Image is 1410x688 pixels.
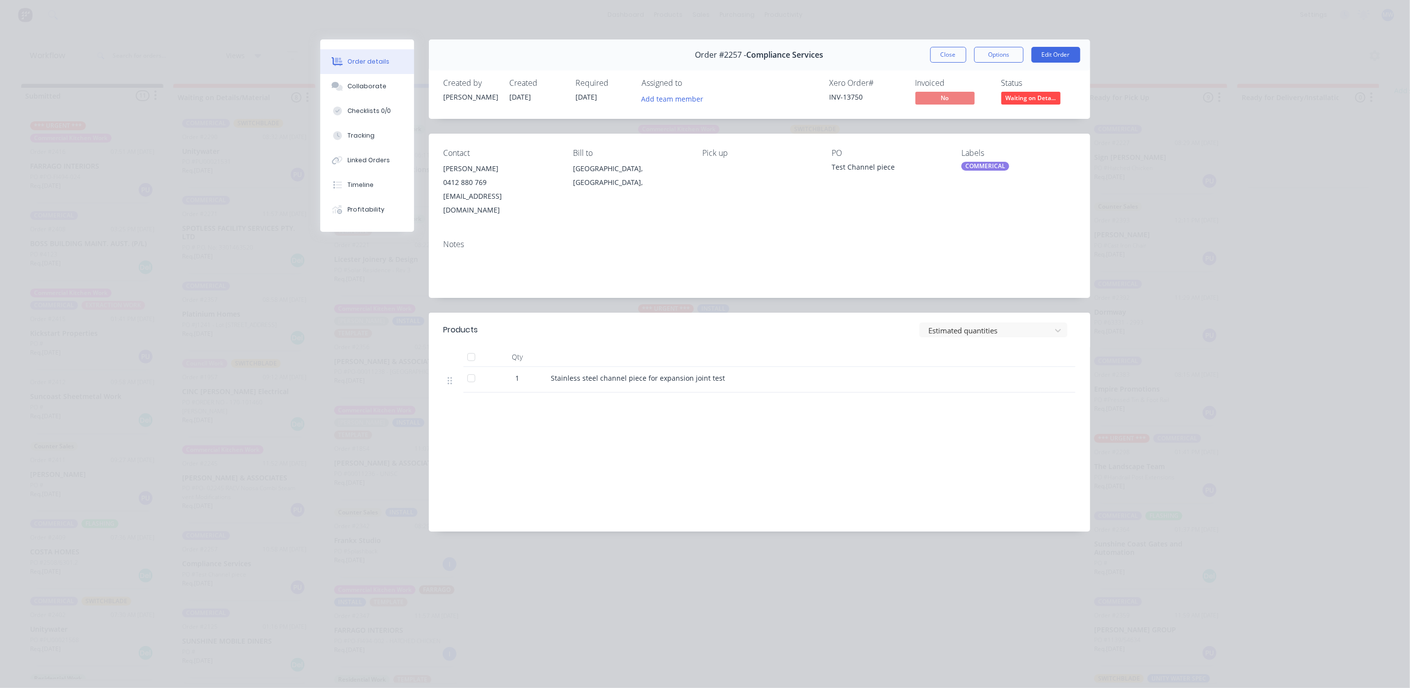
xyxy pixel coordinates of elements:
[347,205,384,214] div: Profitability
[444,92,498,102] div: [PERSON_NAME]
[636,92,709,105] button: Add team member
[320,99,414,123] button: Checklists 0/0
[961,148,1075,158] div: Labels
[510,92,532,102] span: [DATE]
[320,74,414,99] button: Collaborate
[695,50,747,60] span: Order #2257 -
[1001,92,1061,104] span: Waiting on Deta...
[1001,78,1075,88] div: Status
[1031,47,1080,63] button: Edit Order
[747,50,824,60] span: Compliance Services
[961,162,1009,171] div: COMMERICAL
[444,162,557,217] div: [PERSON_NAME]0412 880 769[EMAIL_ADDRESS][DOMAIN_NAME]
[444,148,557,158] div: Contact
[830,78,904,88] div: Xero Order #
[347,82,386,91] div: Collaborate
[930,47,966,63] button: Close
[573,162,686,193] div: [GEOGRAPHIC_DATA], [GEOGRAPHIC_DATA],
[1001,92,1061,107] button: Waiting on Deta...
[444,162,557,176] div: [PERSON_NAME]
[516,373,520,383] span: 1
[488,347,547,367] div: Qty
[320,49,414,74] button: Order details
[642,92,709,105] button: Add team member
[915,78,990,88] div: Invoiced
[832,162,946,176] div: Test Channel piece
[576,92,598,102] span: [DATE]
[347,156,390,165] div: Linked Orders
[974,47,1024,63] button: Options
[551,373,725,383] span: Stainless steel channel piece for expansion joint test
[320,148,414,173] button: Linked Orders
[347,107,391,115] div: Checklists 0/0
[510,78,564,88] div: Created
[444,324,478,336] div: Products
[320,123,414,148] button: Tracking
[702,148,816,158] div: Pick up
[347,57,389,66] div: Order details
[915,92,975,104] span: No
[832,148,946,158] div: PO
[444,78,498,88] div: Created by
[642,78,741,88] div: Assigned to
[320,173,414,197] button: Timeline
[573,162,686,189] div: [GEOGRAPHIC_DATA], [GEOGRAPHIC_DATA],
[444,176,557,189] div: 0412 880 769
[830,92,904,102] div: INV-13750
[320,197,414,222] button: Profitability
[444,189,557,217] div: [EMAIL_ADDRESS][DOMAIN_NAME]
[573,148,686,158] div: Bill to
[347,181,374,189] div: Timeline
[347,131,375,140] div: Tracking
[576,78,630,88] div: Required
[444,240,1075,249] div: Notes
